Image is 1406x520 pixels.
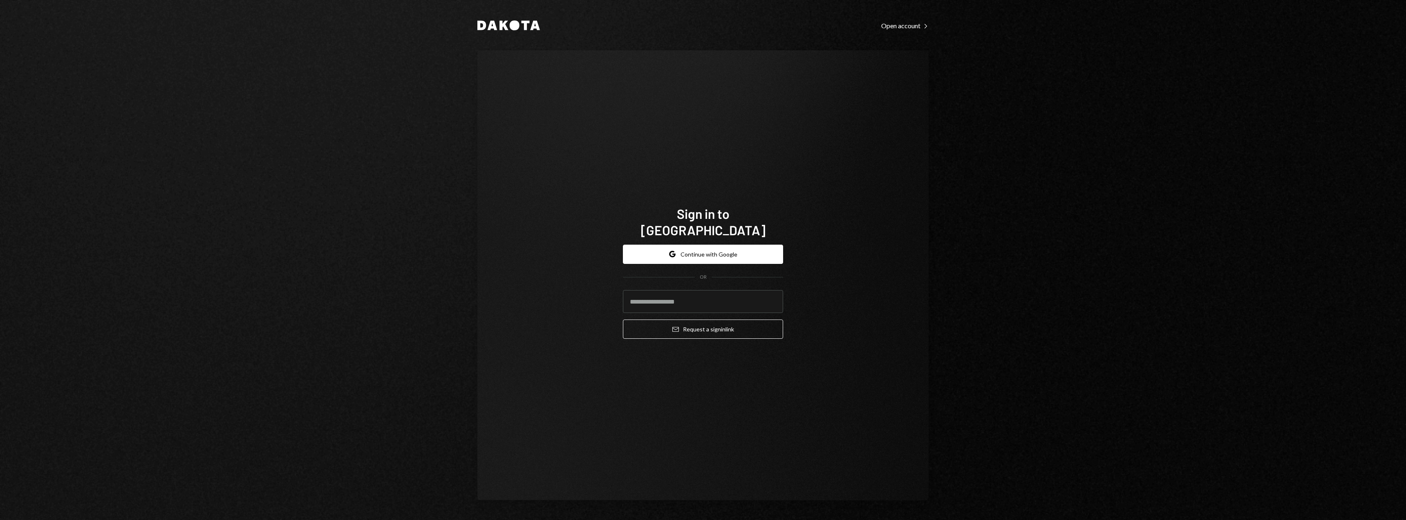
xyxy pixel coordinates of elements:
[623,205,783,238] h1: Sign in to [GEOGRAPHIC_DATA]
[700,274,707,281] div: OR
[881,22,929,30] div: Open account
[881,21,929,30] a: Open account
[623,245,783,264] button: Continue with Google
[623,320,783,339] button: Request a signinlink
